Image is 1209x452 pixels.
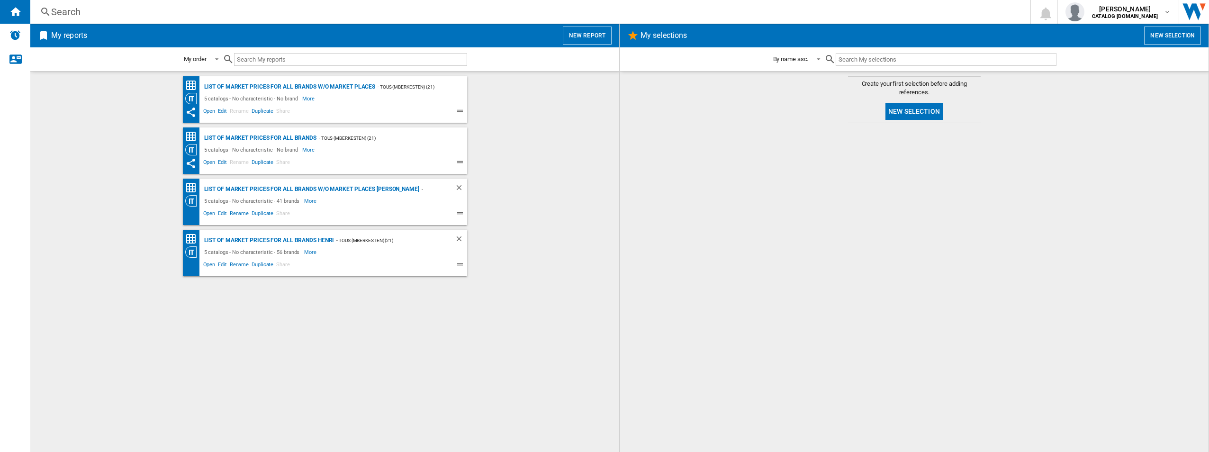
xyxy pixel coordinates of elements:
span: Rename [228,158,250,169]
div: List of market prices for all brands w/o Market places [202,81,376,93]
span: Open [202,209,217,220]
span: More [302,93,316,104]
div: 5 catalogs - No characteristic - 56 brands [202,246,305,258]
span: Rename [228,107,250,118]
span: Duplicate [250,158,275,169]
img: alerts-logo.svg [9,29,21,41]
div: List of market prices for all brands w/o Market places [PERSON_NAME] [202,183,419,195]
div: Delete [455,183,467,195]
span: Edit [217,209,228,220]
div: - TOUS (mberkesten) (21) [419,183,436,195]
div: - TOUS (mberkesten) (21) [316,132,448,144]
b: CATALOG [DOMAIN_NAME] [1092,13,1158,19]
div: Category View [185,246,202,258]
div: Price Matrix [185,80,202,91]
span: Share [275,158,291,169]
button: New selection [885,103,943,120]
div: 5 catalogs - No characteristic - 41 brands [202,195,305,207]
div: List of market prices for all brands [202,132,316,144]
span: Duplicate [250,260,275,271]
div: 5 catalogs - No characteristic - No brand [202,93,303,104]
div: - TOUS (mberkesten) (21) [375,81,448,93]
button: New selection [1144,27,1201,45]
span: Create your first selection before adding references. [848,80,981,97]
ng-md-icon: This report has been shared with you [185,158,197,169]
span: Open [202,158,217,169]
span: Edit [217,107,228,118]
h2: My selections [639,27,689,45]
div: Price Matrix [185,233,202,245]
span: Edit [217,260,228,271]
span: Share [275,107,291,118]
span: Rename [228,209,250,220]
img: profile.jpg [1065,2,1084,21]
div: Price Matrix [185,131,202,143]
span: Open [202,260,217,271]
input: Search My reports [234,53,467,66]
ng-md-icon: This report has been shared with you [185,107,197,118]
div: - TOUS (mberkesten) (21) [334,235,435,246]
span: Rename [228,260,250,271]
div: Category View [185,144,202,155]
span: Share [275,260,291,271]
div: Category View [185,93,202,104]
span: More [304,195,318,207]
div: Price Matrix [185,182,202,194]
span: Duplicate [250,209,275,220]
span: Share [275,209,291,220]
input: Search My selections [836,53,1056,66]
div: Search [51,5,1005,18]
span: [PERSON_NAME] [1092,4,1158,14]
div: By name asc. [773,55,809,63]
div: Category View [185,195,202,207]
div: My order [184,55,207,63]
div: Delete [455,235,467,246]
div: 5 catalogs - No characteristic - No brand [202,144,303,155]
span: More [302,144,316,155]
span: Open [202,107,217,118]
span: Duplicate [250,107,275,118]
span: Edit [217,158,228,169]
button: New report [563,27,612,45]
span: More [304,246,318,258]
div: List of market prices for all brands Henri [202,235,334,246]
h2: My reports [49,27,89,45]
